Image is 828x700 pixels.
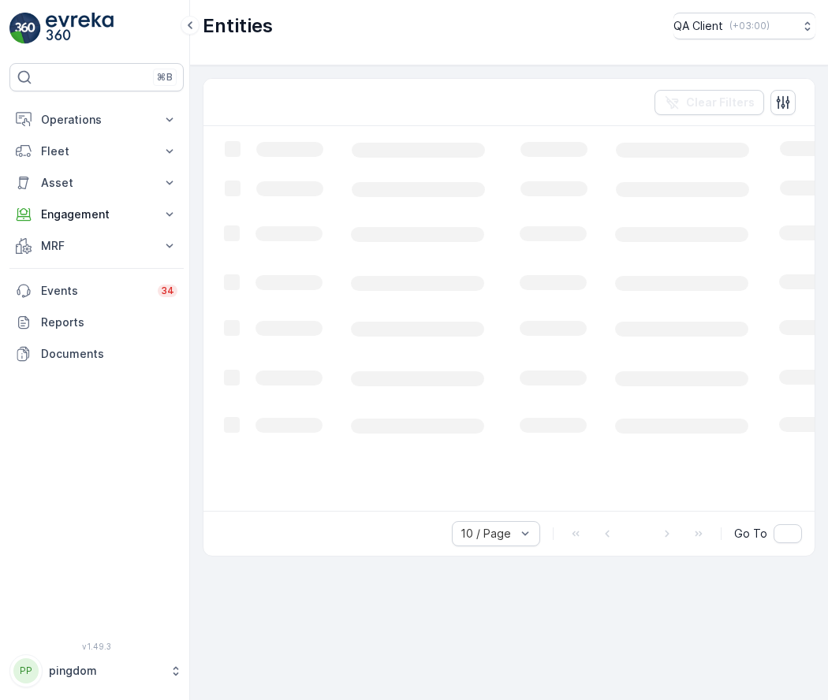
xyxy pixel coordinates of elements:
[41,207,152,222] p: Engagement
[41,143,152,159] p: Fleet
[41,346,177,362] p: Documents
[9,167,184,199] button: Asset
[41,238,152,254] p: MRF
[161,285,174,297] p: 34
[9,307,184,338] a: Reports
[9,654,184,687] button: PPpingdom
[673,13,815,39] button: QA Client(+03:00)
[734,526,767,542] span: Go To
[46,13,114,44] img: logo_light-DOdMpM7g.png
[157,71,173,84] p: ⌘B
[9,13,41,44] img: logo
[9,136,184,167] button: Fleet
[9,230,184,262] button: MRF
[203,13,273,39] p: Entities
[41,112,152,128] p: Operations
[41,315,177,330] p: Reports
[41,175,152,191] p: Asset
[655,90,764,115] button: Clear Filters
[673,18,723,34] p: QA Client
[41,283,148,299] p: Events
[9,642,184,651] span: v 1.49.3
[9,199,184,230] button: Engagement
[9,275,184,307] a: Events34
[9,338,184,370] a: Documents
[729,20,770,32] p: ( +03:00 )
[13,658,39,683] div: PP
[9,104,184,136] button: Operations
[49,663,162,679] p: pingdom
[686,95,755,110] p: Clear Filters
